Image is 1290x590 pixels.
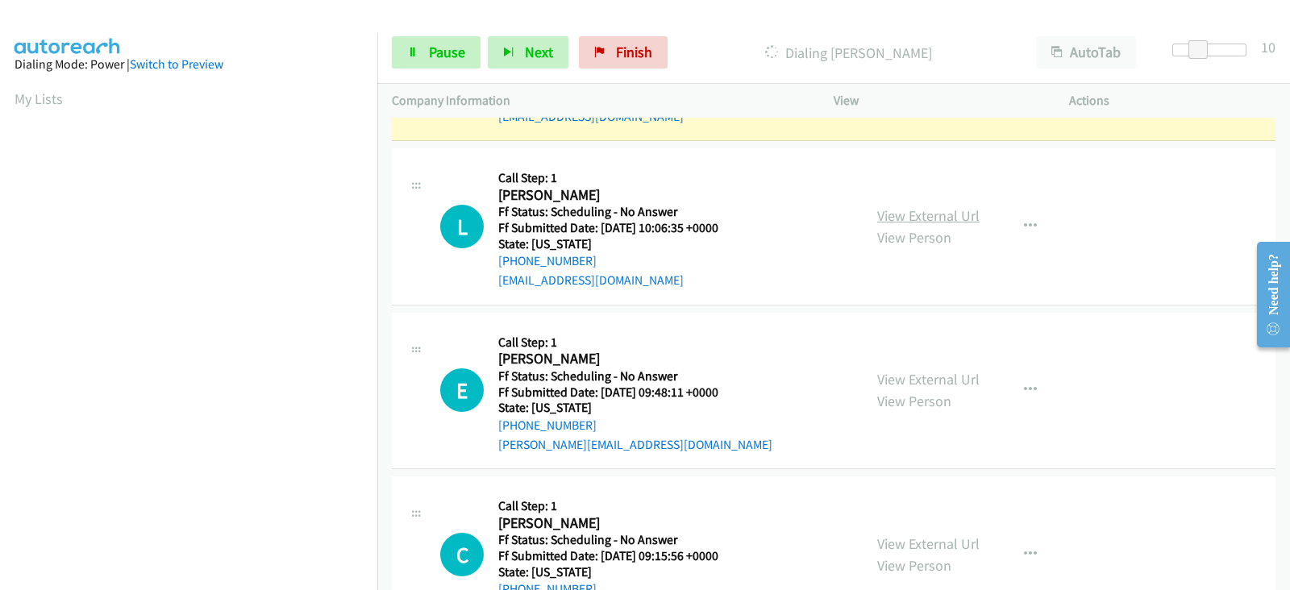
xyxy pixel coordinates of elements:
a: My Lists [15,89,63,108]
span: Pause [429,43,465,61]
h1: C [440,533,484,576]
p: Actions [1069,91,1275,110]
a: Finish [579,36,668,69]
a: Pause [392,36,481,69]
h5: Ff Status: Scheduling - No Answer [498,368,772,384]
h5: Ff Status: Scheduling - No Answer [498,532,739,548]
span: Next [525,43,553,61]
h5: State: [US_STATE] [498,236,739,252]
div: The call is yet to be attempted [440,533,484,576]
button: AutoTab [1036,36,1136,69]
a: [PERSON_NAME][EMAIL_ADDRESS][DOMAIN_NAME] [498,437,772,452]
a: [EMAIL_ADDRESS][DOMAIN_NAME] [498,109,684,124]
h5: Call Step: 1 [498,334,772,351]
a: View Person [877,556,951,575]
h2: [PERSON_NAME] [498,186,739,205]
a: Switch to Preview [130,56,223,72]
h5: Ff Status: Scheduling - No Answer [498,204,739,220]
a: View External Url [877,370,980,388]
button: Next [488,36,568,69]
h5: State: [US_STATE] [498,564,739,580]
a: [PHONE_NUMBER] [498,253,597,268]
a: [EMAIL_ADDRESS][DOMAIN_NAME] [498,272,684,288]
a: View External Url [877,534,980,553]
p: Dialing [PERSON_NAME] [689,42,1007,64]
a: View Person [877,392,951,410]
div: Dialing Mode: Power | [15,55,363,74]
h2: [PERSON_NAME] [498,514,739,533]
h5: Call Step: 1 [498,498,739,514]
a: [PHONE_NUMBER] [498,418,597,433]
h2: [PERSON_NAME] [498,350,739,368]
h5: Ff Submitted Date: [DATE] 09:15:56 +0000 [498,548,739,564]
a: View External Url [877,206,980,225]
iframe: Resource Center [1243,231,1290,359]
h5: State: [US_STATE] [498,400,772,416]
div: 10 [1261,36,1275,58]
p: Company Information [392,91,805,110]
h1: E [440,368,484,412]
div: The call is yet to be attempted [440,205,484,248]
a: View Person [877,228,951,247]
h5: Ff Submitted Date: [DATE] 10:06:35 +0000 [498,220,739,236]
div: The call is yet to be attempted [440,368,484,412]
h5: Call Step: 1 [498,170,739,186]
p: View [834,91,1040,110]
h1: L [440,205,484,248]
span: Finish [616,43,652,61]
h5: Ff Submitted Date: [DATE] 09:48:11 +0000 [498,384,772,401]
